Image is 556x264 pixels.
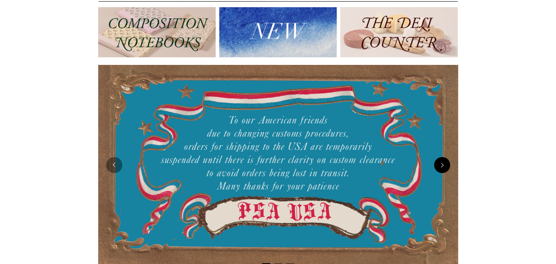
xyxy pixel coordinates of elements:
[106,157,122,173] button: Previous
[98,7,216,57] img: 202302 Composition ledgers.jpg__PID:69722ee6-fa44-49dd-a067-31375e5d54ec
[340,7,458,57] img: The Deli Counter
[434,157,450,173] button: Next
[219,7,337,57] img: New.jpg__PID:f73bdf93-380a-4a35-bcfe-7823039498e1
